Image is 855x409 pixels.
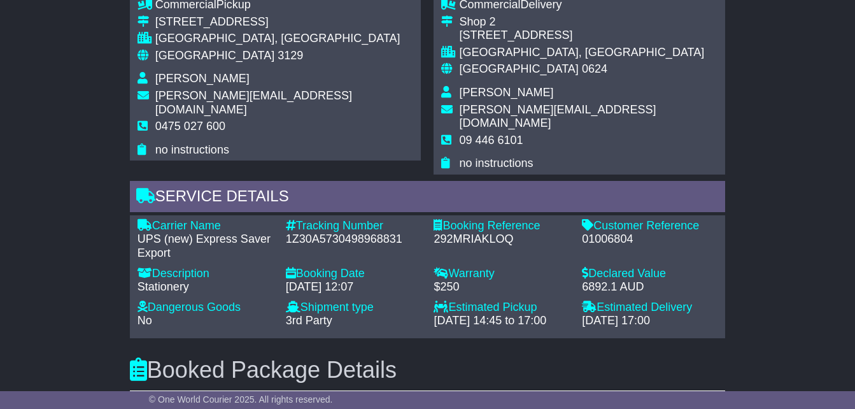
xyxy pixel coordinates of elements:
[138,301,273,315] div: Dangerous Goods
[582,280,717,294] div: 6892.1 AUD
[138,233,273,260] div: UPS (new) Express Saver Export
[138,280,273,294] div: Stationery
[582,267,717,281] div: Declared Value
[286,233,421,247] div: 1Z30A5730498968831
[582,314,717,328] div: [DATE] 17:00
[286,267,421,281] div: Booking Date
[286,301,421,315] div: Shipment type
[155,72,250,85] span: [PERSON_NAME]
[459,15,717,29] div: Shop 2
[434,314,569,328] div: [DATE] 14:45 to 17:00
[130,181,725,215] div: Service Details
[286,280,421,294] div: [DATE] 12:07
[434,280,569,294] div: $250
[155,15,414,29] div: [STREET_ADDRESS]
[434,301,569,315] div: Estimated Pickup
[459,29,717,43] div: [STREET_ADDRESS]
[155,120,225,133] span: 0475 027 600
[155,49,274,62] span: [GEOGRAPHIC_DATA]
[138,267,273,281] div: Description
[459,157,533,169] span: no instructions
[155,143,229,156] span: no instructions
[286,219,421,233] div: Tracking Number
[459,103,656,130] span: [PERSON_NAME][EMAIL_ADDRESS][DOMAIN_NAME]
[278,49,303,62] span: 3129
[582,233,717,247] div: 01006804
[130,357,725,383] h3: Booked Package Details
[459,46,717,60] div: [GEOGRAPHIC_DATA], [GEOGRAPHIC_DATA]
[582,301,717,315] div: Estimated Delivery
[286,314,332,327] span: 3rd Party
[155,89,352,116] span: [PERSON_NAME][EMAIL_ADDRESS][DOMAIN_NAME]
[459,134,523,147] span: 09 446 6101
[582,219,717,233] div: Customer Reference
[434,219,569,233] div: Booking Reference
[434,233,569,247] div: 292MRIAKLOQ
[582,62,607,75] span: 0624
[149,394,333,405] span: © One World Courier 2025. All rights reserved.
[459,86,553,99] span: [PERSON_NAME]
[459,62,578,75] span: [GEOGRAPHIC_DATA]
[434,267,569,281] div: Warranty
[138,219,273,233] div: Carrier Name
[138,314,152,327] span: No
[155,32,414,46] div: [GEOGRAPHIC_DATA], [GEOGRAPHIC_DATA]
